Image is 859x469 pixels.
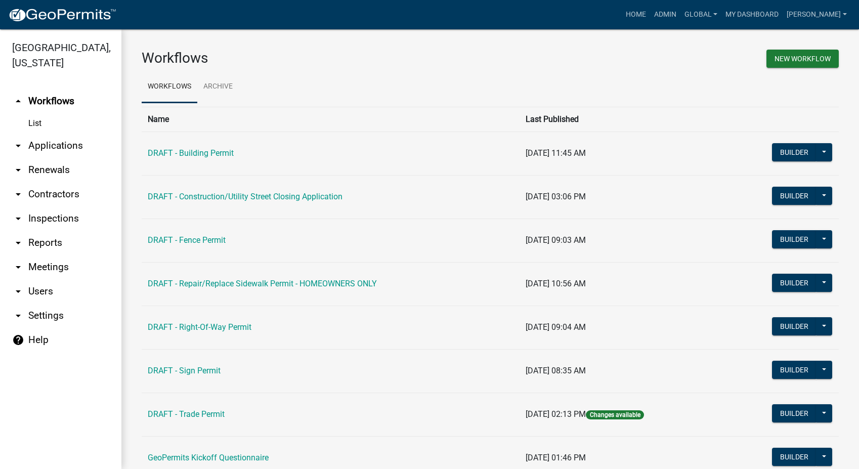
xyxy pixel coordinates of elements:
[766,50,839,68] button: New Workflow
[12,140,24,152] i: arrow_drop_down
[148,148,234,158] a: DRAFT - Building Permit
[526,409,586,419] span: [DATE] 02:13 PM
[197,71,239,103] a: Archive
[148,322,251,332] a: DRAFT - Right-Of-Way Permit
[148,235,226,245] a: DRAFT - Fence Permit
[772,361,817,379] button: Builder
[772,404,817,422] button: Builder
[12,261,24,273] i: arrow_drop_down
[142,107,520,132] th: Name
[783,5,851,24] a: [PERSON_NAME]
[12,95,24,107] i: arrow_drop_up
[772,448,817,466] button: Builder
[142,50,483,67] h3: Workflows
[680,5,722,24] a: Global
[148,409,225,419] a: DRAFT - Trade Permit
[12,188,24,200] i: arrow_drop_down
[142,71,197,103] a: Workflows
[526,235,586,245] span: [DATE] 09:03 AM
[622,5,650,24] a: Home
[650,5,680,24] a: Admin
[12,212,24,225] i: arrow_drop_down
[526,453,586,462] span: [DATE] 01:46 PM
[148,279,377,288] a: DRAFT - Repair/Replace Sidewalk Permit - HOMEOWNERS ONLY
[526,279,586,288] span: [DATE] 10:56 AM
[772,317,817,335] button: Builder
[12,334,24,346] i: help
[520,107,723,132] th: Last Published
[12,310,24,322] i: arrow_drop_down
[721,5,783,24] a: My Dashboard
[148,366,221,375] a: DRAFT - Sign Permit
[12,164,24,176] i: arrow_drop_down
[12,285,24,297] i: arrow_drop_down
[12,237,24,249] i: arrow_drop_down
[772,143,817,161] button: Builder
[772,274,817,292] button: Builder
[526,366,586,375] span: [DATE] 08:35 AM
[772,187,817,205] button: Builder
[586,410,643,419] span: Changes available
[148,453,269,462] a: GeoPermits Kickoff Questionnaire
[148,192,342,201] a: DRAFT - Construction/Utility Street Closing Application
[526,322,586,332] span: [DATE] 09:04 AM
[526,192,586,201] span: [DATE] 03:06 PM
[772,230,817,248] button: Builder
[526,148,586,158] span: [DATE] 11:45 AM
